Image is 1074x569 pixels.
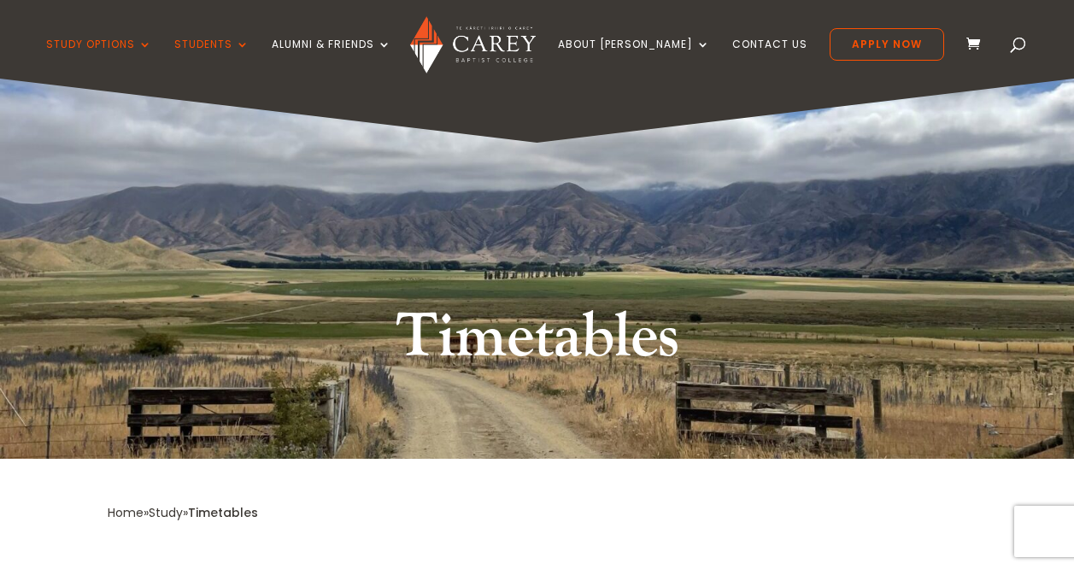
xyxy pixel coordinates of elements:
span: Timetables [188,504,258,521]
a: Apply Now [830,28,944,61]
a: Contact Us [732,38,807,79]
img: Carey Baptist College [410,16,536,73]
span: » » [108,504,258,521]
a: Home [108,504,144,521]
a: Alumni & Friends [272,38,391,79]
a: Study Options [46,38,152,79]
a: Students [174,38,249,79]
h1: Timetables [217,297,858,386]
a: Study [149,504,183,521]
a: About [PERSON_NAME] [558,38,710,79]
